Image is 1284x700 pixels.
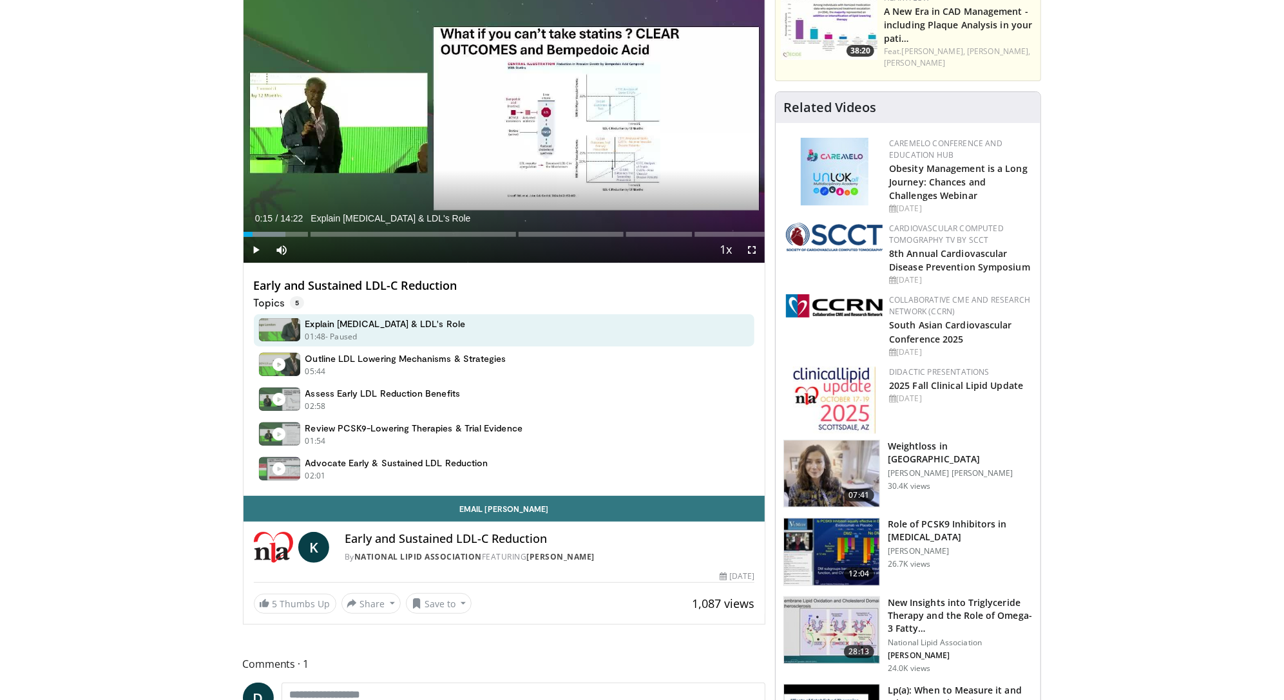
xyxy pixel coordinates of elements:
[786,223,883,251] img: 51a70120-4f25-49cc-93a4-67582377e75f.png.150x105_q85_autocrop_double_scale_upscale_version-0.2.png
[888,596,1033,635] h3: New Insights into Triglyceride Therapy and the Role of Omega-3 Fatty…
[305,388,460,399] h4: Assess Early LDL Reduction Benefits
[889,294,1030,317] a: Collaborative CME and Research Network (CCRN)
[847,45,874,57] span: 38:20
[254,296,304,309] p: Topics
[311,213,470,224] span: Explain [MEDICAL_DATA] & LDL's Role
[786,294,883,317] img: a04ee3ba-8487-4636-b0fb-5e8d268f3737.png.150x105_q85_autocrop_double_scale_upscale_version-0.2.png
[967,46,1030,57] a: [PERSON_NAME],
[345,532,754,546] h4: Early and Sustained LDL-C Reduction
[325,331,357,343] p: - Paused
[305,422,522,434] h4: Review PCSK9-Lowering Therapies & Trial Evidence
[255,213,273,223] span: 0:15
[902,46,965,57] a: [PERSON_NAME],
[783,100,876,115] h4: Related Videos
[783,518,1033,586] a: 12:04 Role of PCSK9 Inhibitors in [MEDICAL_DATA] [PERSON_NAME] 26.7K views
[406,593,472,614] button: Save to
[720,571,754,582] div: [DATE]
[793,366,876,434] img: d65bce67-f81a-47c5-b47d-7b8806b59ca8.jpg.150x105_q85_autocrop_double_scale_upscale_version-0.2.jpg
[884,57,945,68] a: [PERSON_NAME]
[244,237,269,263] button: Play
[784,597,879,664] img: 45ea033d-f728-4586-a1ce-38957b05c09e.150x105_q85_crop-smart_upscale.jpg
[354,551,482,562] a: National Lipid Association
[527,551,595,562] a: [PERSON_NAME]
[692,596,754,611] span: 1,087 views
[889,223,1004,245] a: Cardiovascular Computed Tomography TV by SCCT
[298,532,329,563] a: K
[273,598,278,610] span: 5
[889,366,1030,378] div: Didactic Presentations
[888,468,1033,478] p: [PERSON_NAME] [PERSON_NAME]
[345,551,754,563] div: By FEATURING
[276,213,278,223] span: /
[884,46,1035,69] div: Feat.
[888,559,930,569] p: 26.7K views
[889,393,1030,404] div: [DATE]
[254,532,294,563] img: National Lipid Association
[889,274,1030,286] div: [DATE]
[889,346,1030,358] div: [DATE]
[888,663,930,674] p: 24.0K views
[888,518,1033,544] h3: Role of PCSK9 Inhibitors in [MEDICAL_DATA]
[889,247,1030,273] a: 8th Annual Cardiovascular Disease Prevention Symposium
[305,470,326,482] p: 02:01
[888,650,1033,661] p: [PERSON_NAME]
[889,203,1030,214] div: [DATE]
[739,237,765,263] button: Fullscreen
[784,440,879,507] img: 9983fed1-7565-45be-8934-aef1103ce6e2.150x105_q85_crop-smart_upscale.jpg
[844,567,875,580] span: 12:04
[290,296,304,309] span: 5
[305,366,326,377] p: 05:44
[305,331,326,343] p: 01:48
[888,440,1033,466] h3: Weightloss in [GEOGRAPHIC_DATA]
[783,440,1033,508] a: 07:41 Weightloss in [GEOGRAPHIC_DATA] [PERSON_NAME] [PERSON_NAME] 30.4K views
[305,318,465,330] h4: Explain [MEDICAL_DATA] & LDL's Role
[844,645,875,658] span: 28:13
[254,594,336,614] a: 5 Thumbs Up
[713,237,739,263] button: Playback Rate
[784,518,879,585] img: 3346fd73-c5f9-4d1f-bb16-7b1903aae427.150x105_q85_crop-smart_upscale.jpg
[889,138,1002,160] a: CaReMeLO Conference and Education Hub
[888,481,930,491] p: 30.4K views
[244,232,765,237] div: Progress Bar
[341,593,401,614] button: Share
[888,546,1033,556] p: [PERSON_NAME]
[269,237,295,263] button: Mute
[305,457,488,469] h4: Advocate Early & Sustained LDL Reduction
[884,5,1032,44] a: A New Era in CAD Management - including Plaque Analysis in your pati…
[254,279,755,293] h4: Early and Sustained LDL-C Reduction
[244,496,765,522] a: Email [PERSON_NAME]
[243,656,766,672] span: Comments 1
[801,138,868,205] img: 45df64a9-a6de-482c-8a90-ada250f7980c.png.150x105_q85_autocrop_double_scale_upscale_version-0.2.jpg
[889,162,1028,202] a: Obesity Management is a Long Journey: Chances and Challenges Webinar
[888,638,1033,648] p: National Lipid Association
[305,353,506,364] h4: Outline LDL Lowering Mechanisms & Strategies
[889,319,1012,345] a: South Asian Cardiovascular Conference 2025
[305,401,326,412] p: 02:58
[889,379,1023,392] a: 2025 Fall Clinical Lipid Update
[783,596,1033,674] a: 28:13 New Insights into Triglyceride Therapy and the Role of Omega-3 Fatty… National Lipid Associ...
[844,489,875,502] span: 07:41
[280,213,303,223] span: 14:22
[305,435,326,447] p: 01:54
